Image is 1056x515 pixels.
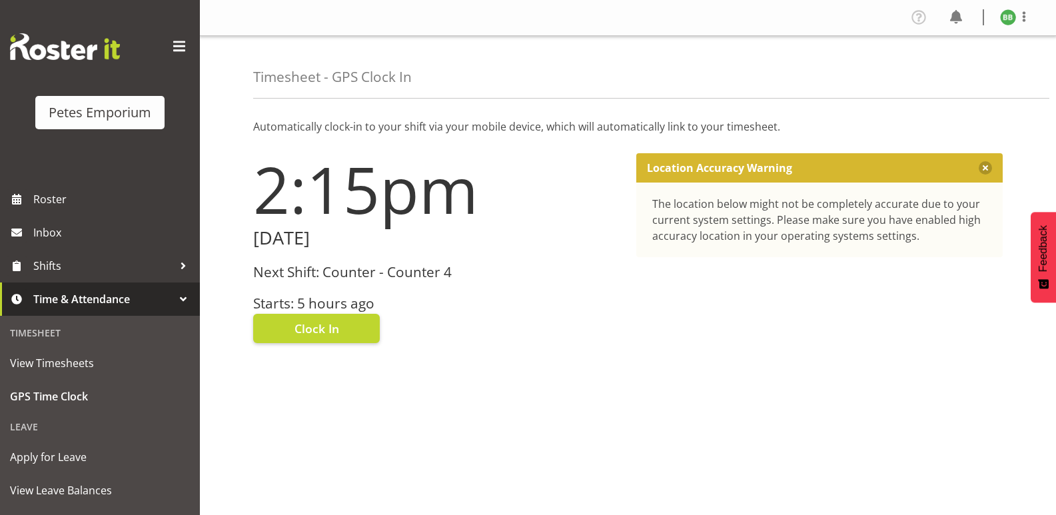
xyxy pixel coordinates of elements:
button: Feedback - Show survey [1031,212,1056,302]
h3: Starts: 5 hours ago [253,296,620,311]
span: Clock In [294,320,339,337]
span: View Timesheets [10,353,190,373]
p: Automatically clock-in to your shift via your mobile device, which will automatically link to you... [253,119,1003,135]
a: View Timesheets [3,346,197,380]
h2: [DATE] [253,228,620,249]
span: Time & Attendance [33,289,173,309]
p: Location Accuracy Warning [647,161,792,175]
span: Inbox [33,223,193,243]
a: View Leave Balances [3,474,197,507]
h1: 2:15pm [253,153,620,225]
a: GPS Time Clock [3,380,197,413]
a: Apply for Leave [3,440,197,474]
img: Rosterit website logo [10,33,120,60]
div: Leave [3,413,197,440]
h3: Next Shift: Counter - Counter 4 [253,264,620,280]
img: beena-bist9974.jpg [1000,9,1016,25]
span: GPS Time Clock [10,386,190,406]
span: Apply for Leave [10,447,190,467]
h4: Timesheet - GPS Clock In [253,69,412,85]
div: Timesheet [3,319,197,346]
span: Feedback [1037,225,1049,272]
div: The location below might not be completely accurate due to your current system settings. Please m... [652,196,987,244]
button: Close message [979,161,992,175]
span: Roster [33,189,193,209]
span: Shifts [33,256,173,276]
button: Clock In [253,314,380,343]
div: Petes Emporium [49,103,151,123]
span: View Leave Balances [10,480,190,500]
